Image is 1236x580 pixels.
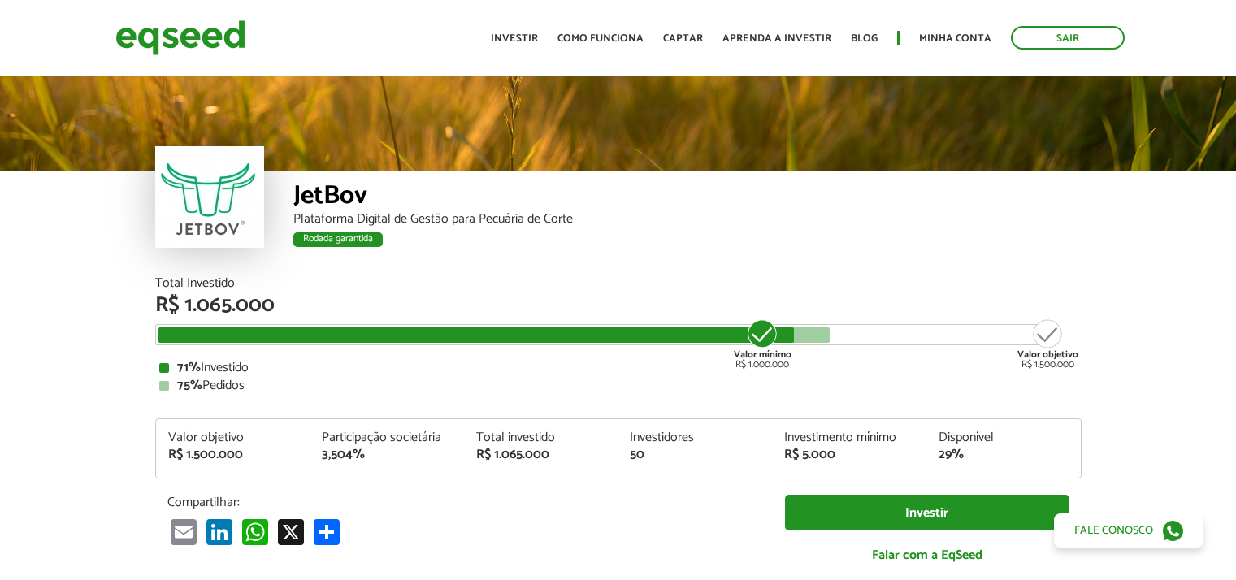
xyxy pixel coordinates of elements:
a: Captar [663,33,703,44]
div: Total investido [476,431,606,444]
div: Disponível [939,431,1069,444]
a: Falar com a EqSeed [785,539,1069,572]
img: EqSeed [115,16,245,59]
div: 29% [939,448,1069,461]
strong: 71% [177,357,201,379]
div: Participação societária [322,431,452,444]
div: Total Investido [155,277,1082,290]
strong: Valor mínimo [734,347,791,362]
a: LinkedIn [203,518,236,545]
a: Email [167,518,200,545]
div: R$ 1.500.000 [168,448,298,461]
div: Plataforma Digital de Gestão para Pecuária de Corte [293,213,1082,226]
div: R$ 1.065.000 [476,448,606,461]
a: X [275,518,307,545]
p: Compartilhar: [167,495,761,510]
a: Fale conosco [1054,513,1203,548]
div: Investimento mínimo [784,431,914,444]
div: R$ 1.000.000 [732,318,793,370]
div: Rodada garantida [293,232,383,247]
div: Investido [159,361,1078,374]
a: Sair [1011,26,1125,50]
div: 3,504% [322,448,452,461]
a: Investir [785,495,1069,531]
a: WhatsApp [239,518,271,545]
strong: Valor objetivo [1017,347,1078,362]
div: JetBov [293,183,1082,213]
div: Pedidos [159,379,1078,392]
strong: 75% [177,374,202,396]
div: Valor objetivo [168,431,298,444]
a: Minha conta [919,33,991,44]
div: R$ 1.065.000 [155,295,1082,316]
a: Como funciona [557,33,644,44]
div: Investidores [630,431,760,444]
div: 50 [630,448,760,461]
div: R$ 1.500.000 [1017,318,1078,370]
a: Blog [851,33,878,44]
a: Investir [491,33,538,44]
a: Aprenda a investir [722,33,831,44]
a: Compartilhar [310,518,343,545]
div: R$ 5.000 [784,448,914,461]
